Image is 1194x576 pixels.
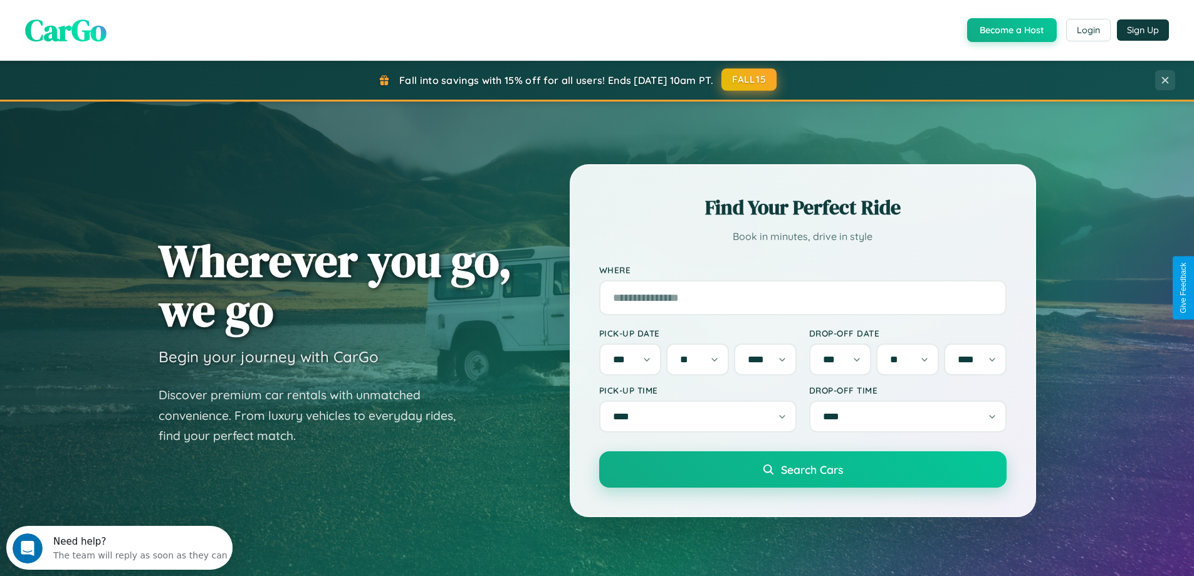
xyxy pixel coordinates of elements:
[47,11,221,21] div: Need help?
[399,74,713,86] span: Fall into savings with 15% off for all users! Ends [DATE] 10am PT.
[6,526,233,570] iframe: Intercom live chat discovery launcher
[1066,19,1111,41] button: Login
[721,68,777,91] button: FALL15
[5,5,233,39] div: Open Intercom Messenger
[25,9,107,51] span: CarGo
[1179,263,1188,313] div: Give Feedback
[1117,19,1169,41] button: Sign Up
[809,385,1007,395] label: Drop-off Time
[599,194,1007,221] h2: Find Your Perfect Ride
[159,347,379,366] h3: Begin your journey with CarGo
[781,463,843,476] span: Search Cars
[47,21,221,34] div: The team will reply as soon as they can
[599,264,1007,275] label: Where
[159,236,512,335] h1: Wherever you go, we go
[599,385,797,395] label: Pick-up Time
[967,18,1057,42] button: Become a Host
[159,385,472,446] p: Discover premium car rentals with unmatched convenience. From luxury vehicles to everyday rides, ...
[13,533,43,563] iframe: Intercom live chat
[809,328,1007,338] label: Drop-off Date
[599,228,1007,246] p: Book in minutes, drive in style
[599,451,1007,488] button: Search Cars
[599,328,797,338] label: Pick-up Date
